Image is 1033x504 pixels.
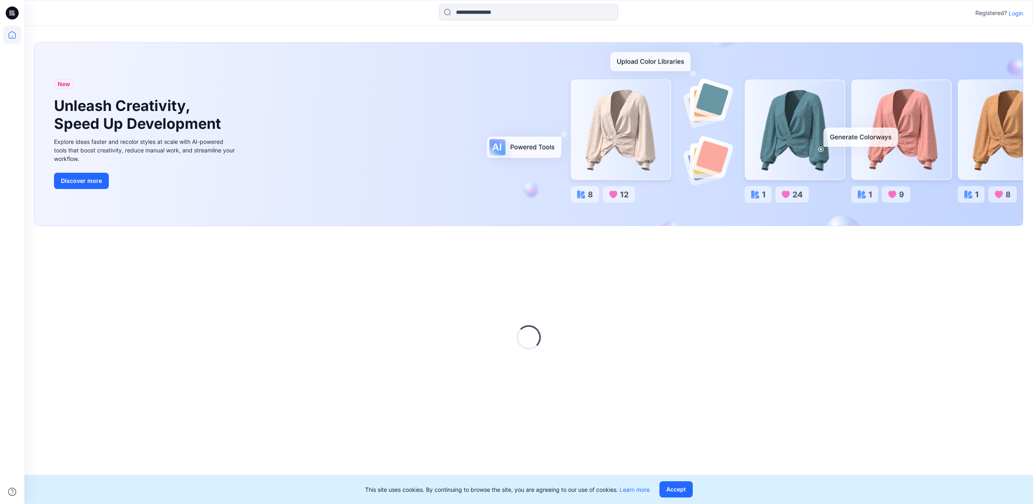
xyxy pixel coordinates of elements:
[54,97,225,132] h1: Unleash Creativity, Speed Up Development
[54,173,237,189] a: Discover more
[58,79,70,89] span: New
[620,486,650,493] a: Learn more
[54,173,109,189] button: Discover more
[365,485,650,494] p: This site uses cookies. By continuing to browse the site, you are agreeing to our use of cookies.
[659,481,693,497] button: Accept
[54,137,237,163] div: Explore ideas faster and recolor styles at scale with AI-powered tools that boost creativity, red...
[975,8,1007,18] p: Registered?
[1009,9,1023,17] p: Login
